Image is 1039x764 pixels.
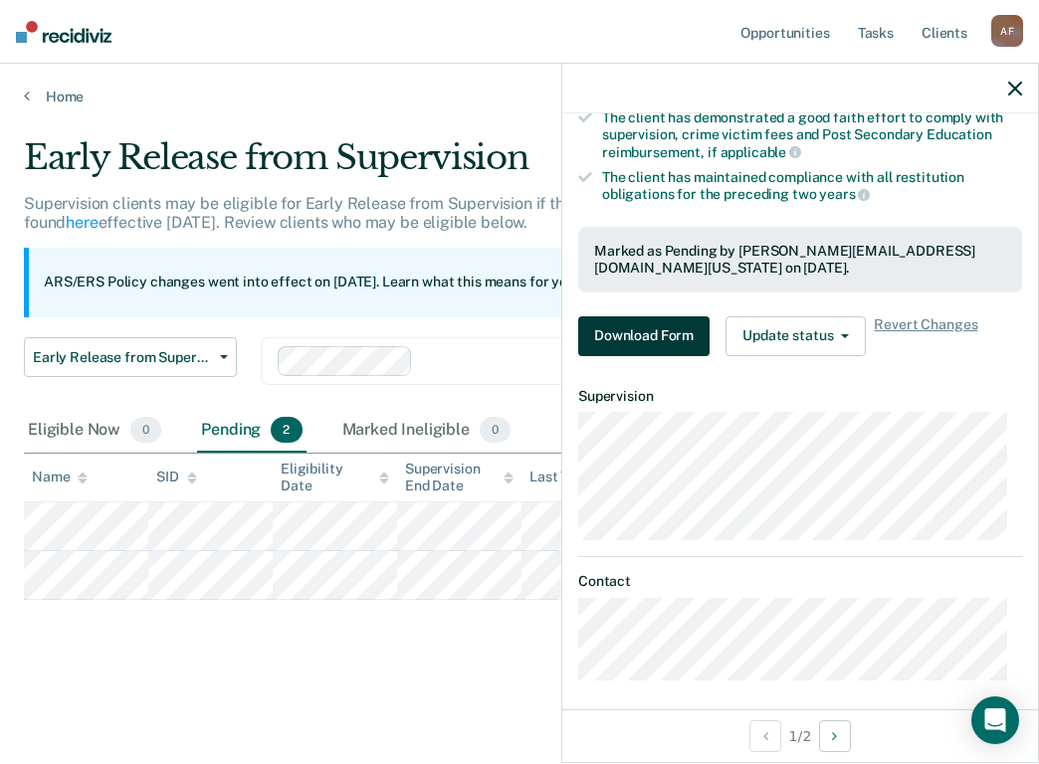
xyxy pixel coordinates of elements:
[271,417,302,443] span: 2
[24,88,1015,105] a: Home
[578,388,1022,405] dt: Supervision
[971,696,1019,744] div: Open Intercom Messenger
[578,316,710,356] button: Download Form
[726,316,866,356] button: Update status
[33,349,212,366] span: Early Release from Supervision
[197,409,306,453] div: Pending
[24,194,954,232] p: Supervision clients may be eligible for Early Release from Supervision if they meet certain crite...
[156,469,197,485] div: SID
[529,469,626,485] div: Last Viewed
[281,461,389,494] div: Eligibility Date
[602,109,1022,160] div: The client has demonstrated a good faith effort to comply with supervision, crime victim fees and...
[578,316,718,356] a: Navigate to form link
[338,409,516,453] div: Marked Ineligible
[578,573,1022,590] dt: Contact
[594,243,1006,277] div: Marked as Pending by [PERSON_NAME][EMAIL_ADDRESS][DOMAIN_NAME][US_STATE] on [DATE].
[405,461,514,494] div: Supervision End Date
[480,417,511,443] span: 0
[66,213,98,232] a: here
[602,169,1022,203] div: The client has maintained compliance with all restitution obligations for the preceding two
[562,709,1038,762] div: 1 / 2
[749,720,781,752] button: Previous Opportunity
[32,469,88,485] div: Name
[24,137,959,194] div: Early Release from Supervision
[24,409,165,453] div: Eligible Now
[721,144,801,160] span: applicable
[819,720,851,752] button: Next Opportunity
[44,273,605,292] p: ARS/ERS Policy changes went into effect on [DATE]. Learn what this means for you:
[874,316,977,356] span: Revert Changes
[16,21,111,43] img: Recidiviz
[819,186,870,202] span: years
[991,15,1023,47] div: A F
[130,417,161,443] span: 0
